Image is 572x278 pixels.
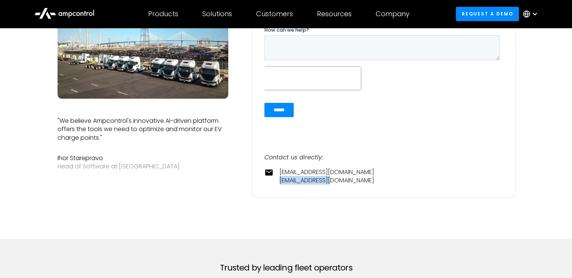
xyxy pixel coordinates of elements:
[317,10,352,18] div: Resources
[202,10,232,18] div: Solutions
[256,10,293,18] div: Customers
[279,168,374,176] a: [EMAIL_ADDRESS][DOMAIN_NAME]
[58,117,228,142] p: "We believe Ampcontrol's innovative AI-driven platform offers the tools we need to optimize and m...
[376,10,410,18] div: Company
[148,10,178,18] div: Products
[264,153,503,162] div: Contact us directly:
[456,7,519,21] a: Request a demo
[58,162,228,171] div: Head of Software at [GEOGRAPHIC_DATA]
[279,176,374,185] a: [EMAIL_ADDRESS][DOMAIN_NAME]
[58,154,228,162] div: Ihor Starepravo
[220,263,352,273] h2: Trusted by leading fleet operators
